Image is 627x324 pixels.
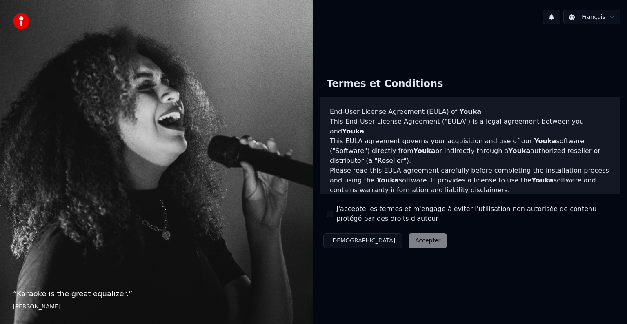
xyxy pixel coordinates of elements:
[330,117,611,136] p: This End-User License Agreement ("EULA") is a legal agreement between you and
[531,176,554,184] span: Youka
[330,107,611,117] h3: End-User License Agreement (EULA) of
[459,108,481,115] span: Youka
[330,166,611,195] p: Please read this EULA agreement carefully before completing the installation process and using th...
[13,13,29,29] img: youka
[377,176,399,184] span: Youka
[330,136,611,166] p: This EULA agreement governs your acquisition and use of our software ("Software") directly from o...
[320,71,449,97] div: Termes et Conditions
[414,147,436,155] span: Youka
[336,204,614,224] label: J'accepte les termes et m'engage à éviter l'utilisation non autorisée de contenu protégé par des ...
[508,147,530,155] span: Youka
[323,233,402,248] button: [DEMOGRAPHIC_DATA]
[13,288,300,300] p: “ Karaoke is the great equalizer. ”
[13,303,300,311] footer: [PERSON_NAME]
[534,137,556,145] span: Youka
[342,127,364,135] span: Youka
